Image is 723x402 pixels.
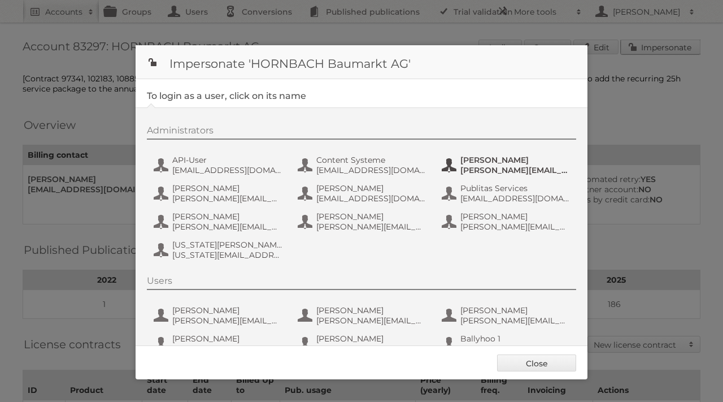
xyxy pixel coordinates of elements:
[153,304,285,327] button: [PERSON_NAME] [PERSON_NAME][EMAIL_ADDRESS][DOMAIN_NAME]
[441,304,573,327] button: [PERSON_NAME] [PERSON_NAME][EMAIL_ADDRESS][PERSON_NAME][DOMAIN_NAME]
[497,355,576,371] a: Close
[153,239,285,261] button: [US_STATE][PERSON_NAME] [US_STATE][EMAIL_ADDRESS][DOMAIN_NAME]
[172,250,282,260] span: [US_STATE][EMAIL_ADDRESS][DOMAIN_NAME]
[460,305,570,315] span: [PERSON_NAME]
[460,211,570,222] span: [PERSON_NAME]
[136,45,587,79] h1: Impersonate 'HORNBACH Baumarkt AG'
[147,275,576,290] div: Users
[460,334,570,344] span: Ballyhoo 1
[316,193,426,204] span: [EMAIL_ADDRESS][DOMAIN_NAME]
[297,332,429,355] button: [PERSON_NAME] [PERSON_NAME][EMAIL_ADDRESS][PERSON_NAME][DOMAIN_NAME]
[460,222,570,232] span: [PERSON_NAME][EMAIL_ADDRESS][PERSON_NAME][PERSON_NAME][DOMAIN_NAME]
[147,90,306,101] legend: To login as a user, click on its name
[153,182,285,205] button: [PERSON_NAME] [PERSON_NAME][EMAIL_ADDRESS][DOMAIN_NAME]
[172,183,282,193] span: [PERSON_NAME]
[316,344,426,354] span: [PERSON_NAME][EMAIL_ADDRESS][PERSON_NAME][DOMAIN_NAME]
[297,154,429,176] button: Content Systeme [EMAIL_ADDRESS][DOMAIN_NAME]
[172,344,282,354] span: [EMAIL_ADDRESS][PERSON_NAME][PERSON_NAME][DOMAIN_NAME]
[460,315,570,326] span: [PERSON_NAME][EMAIL_ADDRESS][PERSON_NAME][DOMAIN_NAME]
[316,165,426,175] span: [EMAIL_ADDRESS][DOMAIN_NAME]
[441,210,573,233] button: [PERSON_NAME] [PERSON_NAME][EMAIL_ADDRESS][PERSON_NAME][PERSON_NAME][DOMAIN_NAME]
[316,305,426,315] span: [PERSON_NAME]
[172,334,282,344] span: [PERSON_NAME]
[441,182,573,205] button: Publitas Services [EMAIL_ADDRESS][DOMAIN_NAME]
[172,240,282,250] span: [US_STATE][PERSON_NAME]
[316,222,426,232] span: [PERSON_NAME][EMAIL_ADDRESS][DOMAIN_NAME]
[316,183,426,193] span: [PERSON_NAME]
[316,211,426,222] span: [PERSON_NAME]
[297,304,429,327] button: [PERSON_NAME] [PERSON_NAME][EMAIL_ADDRESS][DOMAIN_NAME]
[153,154,285,176] button: API-User [EMAIL_ADDRESS][DOMAIN_NAME]
[460,344,570,354] span: [EMAIL_ADDRESS][DOMAIN_NAME]
[441,332,573,355] button: Ballyhoo 1 [EMAIL_ADDRESS][DOMAIN_NAME]
[172,155,282,165] span: API-User
[316,334,426,344] span: [PERSON_NAME]
[172,305,282,315] span: [PERSON_NAME]
[172,193,282,204] span: [PERSON_NAME][EMAIL_ADDRESS][DOMAIN_NAME]
[297,210,429,233] button: [PERSON_NAME] [PERSON_NAME][EMAIL_ADDRESS][DOMAIN_NAME]
[147,125,576,140] div: Administrators
[441,154,573,176] button: [PERSON_NAME] [PERSON_NAME][EMAIL_ADDRESS][PERSON_NAME][DOMAIN_NAME]
[172,211,282,222] span: [PERSON_NAME]
[153,210,285,233] button: [PERSON_NAME] [PERSON_NAME][EMAIL_ADDRESS][PERSON_NAME][PERSON_NAME][DOMAIN_NAME]
[316,315,426,326] span: [PERSON_NAME][EMAIL_ADDRESS][DOMAIN_NAME]
[460,193,570,204] span: [EMAIL_ADDRESS][DOMAIN_NAME]
[297,182,429,205] button: [PERSON_NAME] [EMAIL_ADDRESS][DOMAIN_NAME]
[153,332,285,355] button: [PERSON_NAME] [EMAIL_ADDRESS][PERSON_NAME][PERSON_NAME][DOMAIN_NAME]
[460,155,570,165] span: [PERSON_NAME]
[460,165,570,175] span: [PERSON_NAME][EMAIL_ADDRESS][PERSON_NAME][DOMAIN_NAME]
[460,183,570,193] span: Publitas Services
[316,155,426,165] span: Content Systeme
[172,222,282,232] span: [PERSON_NAME][EMAIL_ADDRESS][PERSON_NAME][PERSON_NAME][DOMAIN_NAME]
[172,315,282,326] span: [PERSON_NAME][EMAIL_ADDRESS][DOMAIN_NAME]
[172,165,282,175] span: [EMAIL_ADDRESS][DOMAIN_NAME]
